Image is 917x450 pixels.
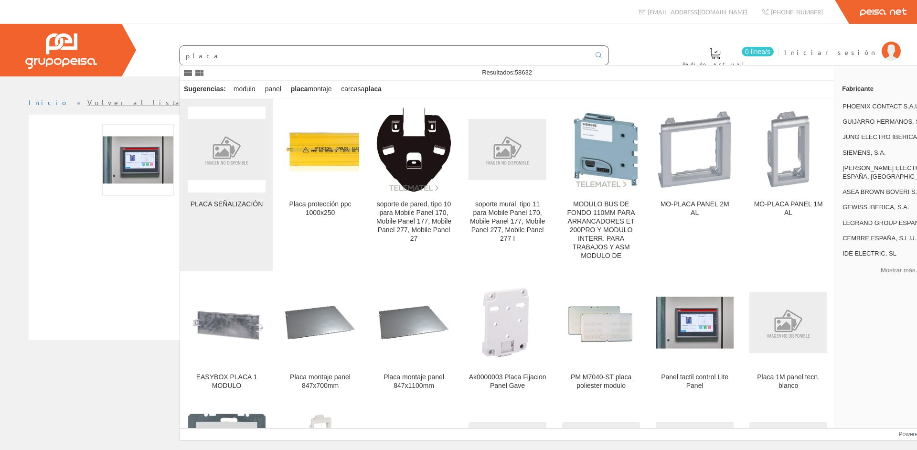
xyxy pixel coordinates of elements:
div: soporte mural, tipo 11 para Mobile Panel 170, Mobile Panel 177, Mobile Panel 277, Mobile Panel 277 I [469,200,546,243]
div: carcasa [337,81,385,98]
a: Ak0000003 Placa Fijacion Panel Gave Ak0000003 Placa Fijacion Panel Gave [461,272,554,401]
a: Placa montaje panel 847x1100mm Placa montaje panel 847x1100mm [367,272,460,401]
div: panel [261,81,285,98]
img: Placa protección ppc 1000x250 [281,127,359,172]
div: MODULO BUS DE FONDO 110MM PARA ARRANCADORES ET 200PRO Y MODULO INTERR. PARA TRABAJOS Y ASM MODULO DE [562,200,640,260]
img: Grupo Peisa [25,33,97,69]
div: Ak0000003 Placa Fijacion Panel Gave [469,373,546,390]
strong: placa [364,85,382,93]
span: [EMAIL_ADDRESS][DOMAIN_NAME] [648,8,747,16]
a: Placa protección ppc 1000x250 Placa protección ppc 1000x250 [274,99,367,271]
img: PM M7040-ST placa poliester modulo [562,284,640,362]
a: Inicio [29,98,69,107]
span: 58632 [515,69,532,76]
img: Placa montaje panel 847x1100mm [375,284,453,362]
img: Panel tactil control Lite Panel [656,284,734,362]
a: EASYBOX PLACA 1 MODULO EASYBOX PLACA 1 MODULO [180,272,273,401]
span: Iniciar sesión [784,47,877,57]
a: MODULO BUS DE FONDO 110MM PARA ARRANCADORES ET 200PRO Y MODULO INTERR. PARA TRABAJOS Y ASM MODULO... [554,99,648,271]
div: MO-PLACA PANEL 1M AL [749,200,827,217]
div: modulo [230,81,259,98]
img: MODULO BUS DE FONDO 110MM PARA ARRANCADORES ET 200PRO Y MODULO INTERR. PARA TRABAJOS Y ASM MODULO DE [562,110,640,188]
img: soporte de pared, tipo 10 para Mobile Panel 170, Mobile Panel 177, Mobile Panel 277, Mobile Panel 27 [376,107,452,193]
span: Resultados: [482,69,532,76]
div: MO-PLACA PANEL 2M AL [656,200,734,217]
strong: placa [291,85,308,93]
a: PM M7040-ST placa poliester modulo PM M7040-ST placa poliester modulo [554,272,648,401]
div: soporte de pared, tipo 10 para Mobile Panel 170, Mobile Panel 177, Mobile Panel 277, Mobile Panel 27 [375,200,453,243]
a: MO-PLACA PANEL 2M AL MO-PLACA PANEL 2M AL [648,99,741,271]
a: Placa 1M panel tecn. blanco Placa 1M panel tecn. blanco [742,272,835,401]
a: Panel tactil control Lite Panel Panel tactil control Lite Panel [648,272,741,401]
div: Placa protección ppc 1000x250 [281,200,359,217]
div: Panel tactil control Lite Panel [656,373,734,390]
a: soporte de pared, tipo 10 para Mobile Panel 170, Mobile Panel 177, Mobile Panel 277, Mobile Panel... [367,99,460,271]
div: EASYBOX PLACA 1 MODULO [188,373,266,390]
div: montaje [287,81,336,98]
div: Sugerencias: [180,83,228,96]
span: 0 línea/s [742,47,774,56]
img: soporte mural, tipo 11 para Mobile Panel 170, Mobile Panel 177, Mobile Panel 277, Mobile Panel 277 I [469,119,546,180]
img: MO-PLACA PANEL 2M AL [656,110,734,188]
a: soporte mural, tipo 11 para Mobile Panel 170, Mobile Panel 177, Mobile Panel 277, Mobile Panel 27... [461,99,554,271]
img: Foto artículo Panel tactil control Lite Panel (150x150) [102,124,174,196]
a: Volver al listado de productos [87,98,276,107]
span: [PHONE_NUMBER] [771,8,823,16]
img: MO-PLACA PANEL 1M AL [749,110,827,188]
div: Placa 1M panel tecn. blanco [749,373,827,390]
img: Placa montaje panel 847x700mm [281,284,359,362]
a: Placa montaje panel 847x700mm Placa montaje panel 847x700mm [274,272,367,401]
span: Pedido actual [682,59,747,69]
a: PLACA SEÑALIZACIÓN PLACA SEÑALIZACIÓN [180,99,273,271]
a: Iniciar sesión [784,40,901,49]
input: Buscar ... [180,46,590,65]
div: Placa montaje panel 847x1100mm [375,373,453,390]
div: PLACA SEÑALIZACIÓN [188,200,266,209]
div: Placa montaje panel 847x700mm [281,373,359,390]
img: Ak0000003 Placa Fijacion Panel Gave [470,279,544,365]
div: PM M7040-ST placa poliester modulo [562,373,640,390]
img: EASYBOX PLACA 1 MODULO [188,284,266,362]
img: PLACA SEÑALIZACIÓN [188,119,266,180]
img: Placa 1M panel tecn. blanco [749,292,827,353]
a: MO-PLACA PANEL 1M AL MO-PLACA PANEL 1M AL [742,99,835,271]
